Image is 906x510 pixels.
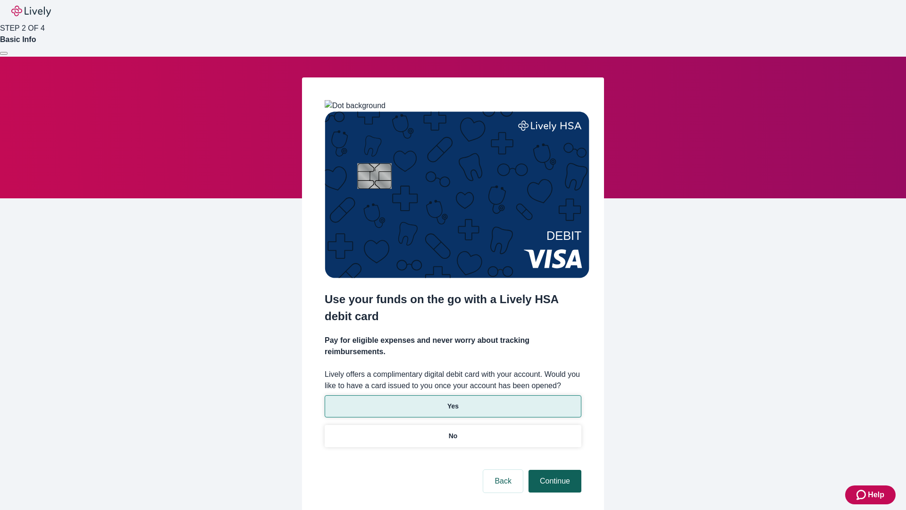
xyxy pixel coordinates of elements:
[856,489,868,501] svg: Zendesk support icon
[325,100,386,111] img: Dot background
[325,291,581,325] h2: Use your funds on the go with a Lively HSA debit card
[449,431,458,441] p: No
[447,401,459,411] p: Yes
[483,470,523,493] button: Back
[868,489,884,501] span: Help
[325,335,581,357] h4: Pay for eligible expenses and never worry about tracking reimbursements.
[325,395,581,417] button: Yes
[325,111,589,278] img: Debit card
[11,6,51,17] img: Lively
[845,485,896,504] button: Zendesk support iconHelp
[325,369,581,391] label: Lively offers a complimentary digital debit card with your account. Would you like to have a card...
[325,425,581,447] button: No
[528,470,581,493] button: Continue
